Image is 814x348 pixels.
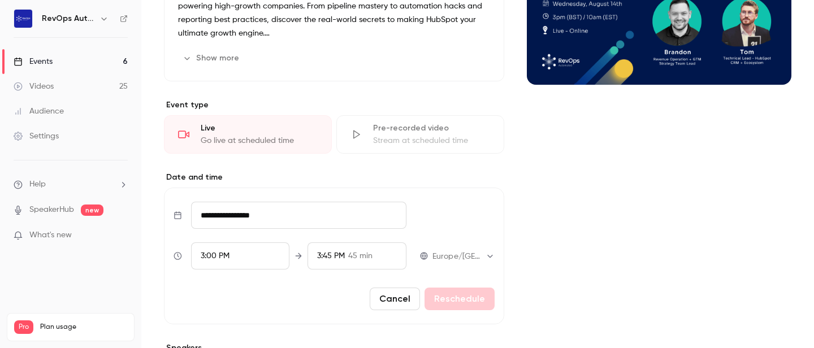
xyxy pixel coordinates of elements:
div: To [308,242,406,269]
div: Stream at scheduled time [373,135,490,146]
div: Europe/[GEOGRAPHIC_DATA] [432,251,495,262]
span: 45 min [348,250,373,262]
div: Settings [14,130,59,142]
div: Pre-recorded video [373,123,490,134]
div: Go live at scheduled time [201,135,318,146]
span: What's new [29,229,72,241]
div: Events [14,56,53,67]
iframe: Noticeable Trigger [114,230,128,241]
button: Show more [178,49,246,67]
div: From [191,242,290,269]
div: Live [201,123,318,134]
span: Pro [14,320,33,334]
span: new [81,205,103,216]
div: Pre-recorded videoStream at scheduled time [336,115,504,154]
span: Plan usage [40,323,127,332]
a: SpeakerHub [29,204,74,216]
span: Help [29,179,46,190]
img: RevOps Automated [14,10,32,28]
p: Event type [164,99,504,111]
div: Audience [14,106,64,117]
input: Tue, Feb 17, 2026 [191,202,406,229]
span: 3:00 PM [201,252,230,260]
div: LiveGo live at scheduled time [164,115,332,154]
div: Videos [14,81,54,92]
button: Cancel [370,288,420,310]
span: 3:45 PM [317,252,345,260]
li: help-dropdown-opener [14,179,128,190]
label: Date and time [164,172,504,183]
h6: RevOps Automated [42,13,95,24]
